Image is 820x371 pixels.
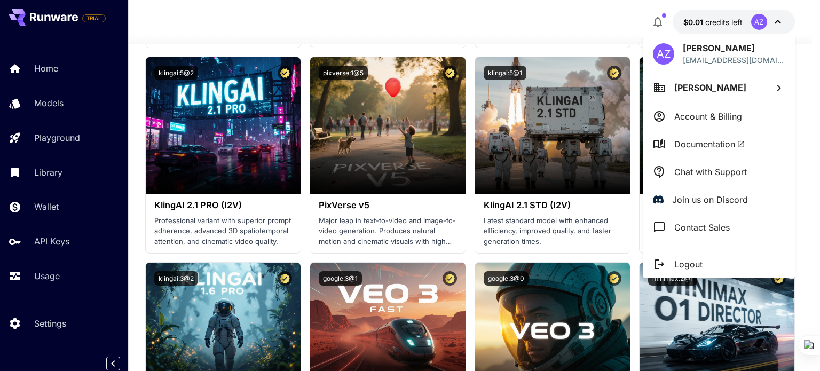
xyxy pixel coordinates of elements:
[674,165,747,178] p: Chat with Support
[674,138,745,151] span: Documentation
[674,82,746,93] span: [PERSON_NAME]
[672,193,748,206] p: Join us on Discord
[683,54,785,66] p: [EMAIL_ADDRESS][DOMAIN_NAME]
[674,110,742,123] p: Account & Billing
[653,43,674,65] div: AZ
[683,54,785,66] div: abuz5155874@gmail.com
[643,73,795,102] button: [PERSON_NAME]
[674,221,730,234] p: Contact Sales
[674,258,703,271] p: Logout
[683,42,785,54] p: [PERSON_NAME]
